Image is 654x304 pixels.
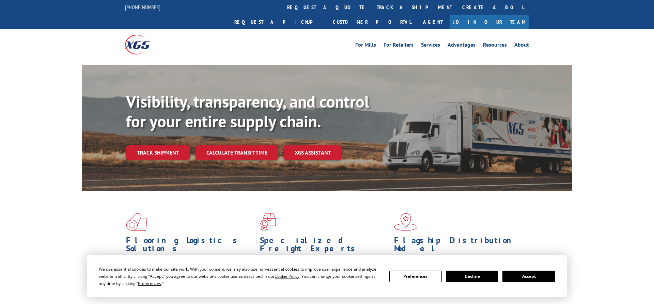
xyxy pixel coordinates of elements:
[99,266,381,287] div: We use essential cookies to make our site work. With your consent, we may also use non-essential ...
[446,271,498,282] button: Decline
[126,145,190,160] a: Track shipment
[196,145,278,160] a: Calculate transit time
[450,15,529,29] a: Join Our Team
[125,4,160,11] a: [PHONE_NUMBER]
[126,236,255,256] h1: Flooring Logistics Solutions
[384,42,414,50] a: For Retailers
[394,213,418,231] img: xgs-icon-flagship-distribution-model-red
[284,145,342,160] a: XGS ASSISTANT
[229,15,328,29] a: Request a pickup
[275,273,299,279] span: Cookie Policy
[483,42,507,50] a: Resources
[138,281,161,286] span: Preferences
[389,271,442,282] button: Preferences
[87,255,567,297] div: Cookie Consent Prompt
[328,15,416,29] a: Customer Portal
[394,236,523,256] h1: Flagship Distribution Model
[416,15,450,29] a: Agent
[448,42,476,50] a: Advantages
[355,42,376,50] a: For Mills
[126,91,369,132] b: Visibility, transparency, and control for your entire supply chain.
[514,42,529,50] a: About
[421,42,440,50] a: Services
[126,213,147,231] img: xgs-icon-total-supply-chain-intelligence-red
[260,213,276,231] img: xgs-icon-focused-on-flooring-red
[502,271,555,282] button: Accept
[260,236,389,256] h1: Specialized Freight Experts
